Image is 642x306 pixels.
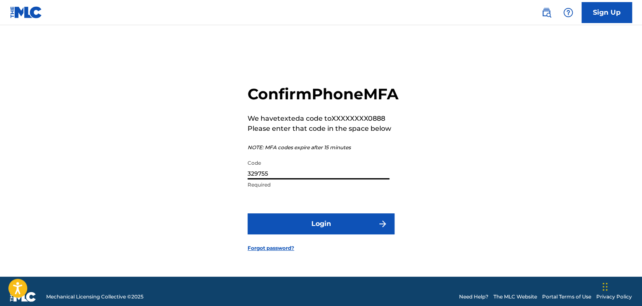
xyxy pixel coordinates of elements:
[248,181,389,189] p: Required
[541,8,551,18] img: search
[493,293,537,301] a: The MLC Website
[600,266,642,306] iframe: Chat Widget
[603,274,608,299] div: Drag
[46,293,144,301] span: Mechanical Licensing Collective © 2025
[542,293,591,301] a: Portal Terms of Use
[378,219,388,229] img: f7272a7cc735f4ea7f67.svg
[560,4,577,21] div: Help
[10,292,36,302] img: logo
[248,124,399,134] p: Please enter that code in the space below
[459,293,488,301] a: Need Help?
[248,244,294,252] a: Forgot password?
[582,2,632,23] a: Sign Up
[248,144,399,151] p: NOTE: MFA codes expire after 15 minutes
[596,293,632,301] a: Privacy Policy
[248,114,399,124] p: We have texted a code to XXXXXXXX0888
[563,8,573,18] img: help
[10,6,42,18] img: MLC Logo
[248,213,394,234] button: Login
[248,85,399,104] h2: Confirm Phone MFA
[538,4,555,21] a: Public Search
